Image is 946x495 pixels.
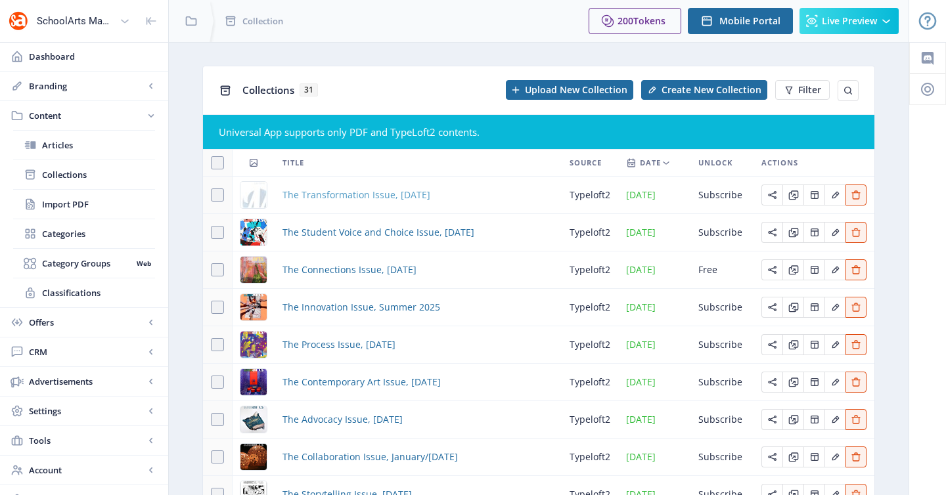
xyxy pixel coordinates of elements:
a: The Advocacy Issue, [DATE] [282,412,403,427]
span: Content [29,109,145,122]
a: Edit page [761,225,782,238]
span: 31 [300,83,318,97]
a: Edit page [824,450,845,462]
span: Collections [42,168,155,181]
a: Classifications [13,278,155,307]
span: Classifications [42,286,155,299]
td: typeloft2 [562,177,618,214]
a: Edit page [824,300,845,312]
span: Offers [29,316,145,329]
a: Edit page [845,450,867,462]
td: [DATE] [618,177,690,214]
a: Edit page [845,188,867,200]
a: Edit page [824,225,845,238]
span: Articles [42,139,155,152]
span: Mobile Portal [719,16,780,26]
span: Actions [761,155,798,171]
a: Edit page [782,412,803,425]
a: Edit page [824,412,845,425]
span: The Process Issue, [DATE] [282,337,395,353]
td: Free [690,251,754,289]
a: Edit page [824,188,845,200]
img: d48d95ad-d8e3-41d8-84eb-334bbca4bb7b.png [240,294,267,320]
a: Category GroupsWeb [13,249,155,278]
img: 10c3aa48-9907-426a-b8e9-0dff08a38197.png [240,369,267,395]
a: Edit page [803,300,824,312]
a: Edit page [824,375,845,387]
td: typeloft2 [562,214,618,251]
span: Collections [242,83,294,97]
td: typeloft2 [562,364,618,401]
button: Live Preview [800,8,899,34]
img: 747699b0-7c6b-4e62-84a7-c61ccaa2d4d3.png [240,219,267,246]
a: Edit page [761,412,782,425]
span: Settings [29,404,145,418]
td: Subscribe [690,364,754,401]
button: 200Tokens [589,8,681,34]
button: Upload New Collection [506,80,633,100]
div: Universal App supports only PDF and TypeLoft2 contents. [219,125,859,139]
a: Articles [13,131,155,160]
td: typeloft2 [562,401,618,439]
span: The Contemporary Art Issue, [DATE] [282,374,441,390]
a: Edit page [803,225,824,238]
a: Edit page [845,263,867,275]
span: CRM [29,345,145,358]
td: typeloft2 [562,289,618,326]
a: The Collaboration Issue, January/[DATE] [282,449,458,465]
a: Edit page [761,450,782,462]
a: Edit page [782,300,803,312]
td: Subscribe [690,289,754,326]
span: Import PDF [42,198,155,211]
span: Categories [42,227,155,240]
span: Tools [29,434,145,447]
td: Subscribe [690,177,754,214]
img: a4271694-0c87-4a09-9142-d883a85e28a1.png [240,406,267,433]
span: Upload New Collection [525,85,627,95]
a: Edit page [845,225,867,238]
img: 8e2b6bbf-8dae-414b-a6f5-84a18bbcfe9b.png [240,332,267,358]
td: Subscribe [690,214,754,251]
td: [DATE] [618,289,690,326]
span: Branding [29,79,145,93]
span: Source [570,155,602,171]
td: typeloft2 [562,326,618,364]
td: Subscribe [690,439,754,476]
span: Create New Collection [662,85,761,95]
a: The Transformation Issue, [DATE] [282,187,430,203]
a: Edit page [845,412,867,425]
a: Edit page [803,375,824,387]
span: Dashboard [29,50,158,63]
img: 9211a670-13fb-492a-930b-e4eb21ad28b3.png [240,444,267,470]
img: 55fb169a-a401-4288-9d6a-d30892a159fa.png [240,257,267,283]
span: Live Preview [822,16,877,26]
td: [DATE] [618,439,690,476]
span: Filter [798,85,821,95]
a: The Innovation Issue, Summer 2025 [282,299,440,315]
a: Edit page [761,188,782,200]
a: Edit page [803,450,824,462]
a: Import PDF [13,190,155,219]
a: Edit page [761,263,782,275]
span: Category Groups [42,257,132,270]
a: Edit page [761,375,782,387]
a: Edit page [761,337,782,350]
a: Edit page [782,263,803,275]
a: Categories [13,219,155,248]
nb-badge: Web [132,257,155,270]
a: The Student Voice and Choice Issue, [DATE] [282,225,474,240]
span: Account [29,463,145,477]
img: properties.app_icon.png [8,11,29,32]
a: Edit page [782,450,803,462]
a: Edit page [824,337,845,350]
a: Edit page [845,337,867,350]
td: typeloft2 [562,251,618,289]
a: Edit page [782,337,803,350]
span: Advertisements [29,375,145,388]
a: Edit page [782,225,803,238]
a: Edit page [803,337,824,350]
